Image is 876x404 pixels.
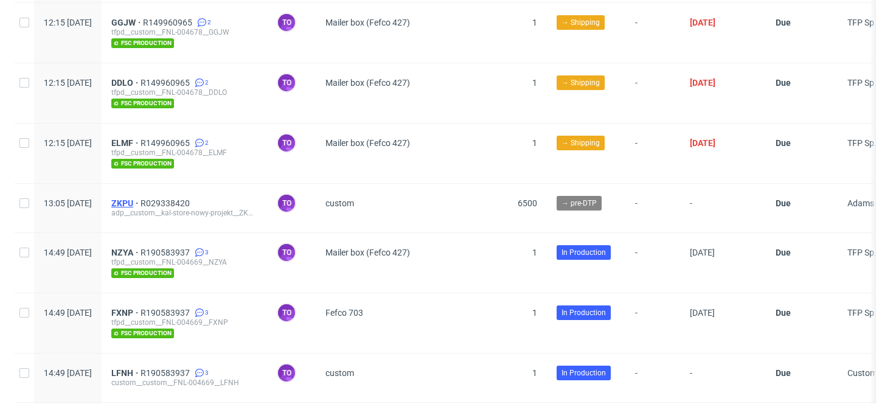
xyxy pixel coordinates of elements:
span: custom [325,198,354,208]
span: fsc production [111,329,174,338]
span: - [635,368,670,388]
span: [DATE] [690,308,715,318]
span: In Production [561,367,606,378]
div: tfpd__custom__FNL-004678__GGJW [111,27,257,37]
a: R149960965 [143,18,195,27]
span: - [635,78,670,108]
div: tfpd__custom__FNL-004669__FXNP [111,318,257,327]
figcaption: to [278,244,295,261]
span: fsc production [111,99,174,108]
span: [DATE] [690,78,715,88]
span: Mailer box (Fefco 427) [325,18,410,27]
span: 1 [532,248,537,257]
a: ZKPU [111,198,141,208]
span: - [690,368,756,388]
span: 1 [532,78,537,88]
span: 2 [207,18,211,27]
a: ELMF [111,138,141,148]
a: 3 [192,248,209,257]
figcaption: to [278,304,295,321]
span: 14:49 [DATE] [44,368,92,378]
span: - [635,198,670,218]
span: Due [776,248,791,257]
a: R190583937 [141,308,192,318]
span: - [635,18,670,48]
span: [DATE] [690,248,715,257]
span: 12:15 [DATE] [44,78,92,88]
div: adp__custom__kal-store-nowy-projekt__ZKPU [111,208,257,218]
a: FXNP [111,308,141,318]
div: tfpd__custom__FNL-004669__NZYA [111,257,257,267]
span: fsc production [111,38,174,48]
span: fsc production [111,268,174,278]
figcaption: to [278,74,295,91]
span: 14:49 [DATE] [44,308,92,318]
a: 3 [192,308,209,318]
figcaption: to [278,364,295,381]
a: GGJW [111,18,143,27]
span: 3 [205,308,209,318]
span: 14:49 [DATE] [44,248,92,257]
figcaption: to [278,14,295,31]
a: 3 [192,368,209,378]
a: LFNH [111,368,141,378]
span: In Production [561,307,606,318]
span: → Shipping [561,17,600,28]
figcaption: to [278,195,295,212]
a: 2 [192,138,209,148]
div: tfpd__custom__FNL-004678__ELMF [111,148,257,158]
span: - [690,198,756,218]
span: 12:15 [DATE] [44,138,92,148]
span: 1 [532,18,537,27]
span: R149960965 [141,78,192,88]
span: Due [776,368,791,378]
span: Due [776,78,791,88]
div: custom__custom__FNL-004669__LFNH [111,378,257,388]
a: R029338420 [141,198,192,208]
span: 13:05 [DATE] [44,198,92,208]
span: 6500 [518,198,537,208]
a: NZYA [111,248,141,257]
span: - [635,248,670,278]
span: Due [776,308,791,318]
span: 1 [532,138,537,148]
span: Due [776,138,791,148]
span: Fefco 703 [325,308,363,318]
span: - [635,308,670,338]
span: Mailer box (Fefco 427) [325,78,410,88]
a: 2 [192,78,209,88]
span: - [635,138,670,169]
span: 1 [532,368,537,378]
span: Due [776,18,791,27]
span: [DATE] [690,18,715,27]
div: tfpd__custom__FNL-004678__DDLO [111,88,257,97]
a: R190583937 [141,368,192,378]
span: R149960965 [141,138,192,148]
span: 1 [532,308,537,318]
span: 2 [205,138,209,148]
span: Due [776,198,791,208]
span: 3 [205,248,209,257]
span: → Shipping [561,138,600,148]
span: → Shipping [561,77,600,88]
span: Mailer box (Fefco 427) [325,138,410,148]
span: In Production [561,247,606,258]
span: 3 [205,368,209,378]
a: 2 [195,18,211,27]
a: R190583937 [141,248,192,257]
span: [DATE] [690,138,715,148]
span: Mailer box (Fefco 427) [325,248,410,257]
figcaption: to [278,134,295,151]
a: DDLO [111,78,141,88]
span: custom [325,368,354,378]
